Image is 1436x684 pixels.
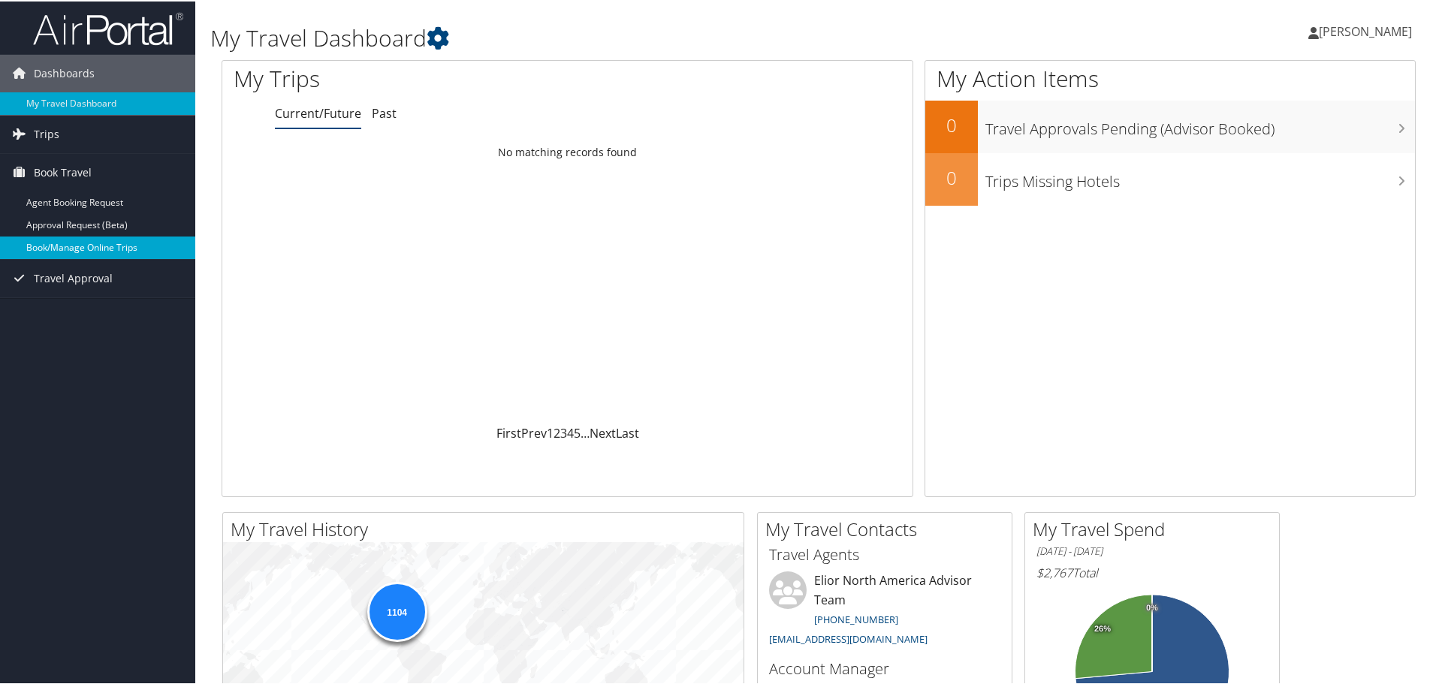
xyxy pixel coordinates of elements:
[814,611,898,625] a: [PHONE_NUMBER]
[925,164,978,189] h2: 0
[985,110,1415,138] h3: Travel Approvals Pending (Advisor Booked)
[1033,515,1279,541] h2: My Travel Spend
[925,99,1415,152] a: 0Travel Approvals Pending (Advisor Booked)
[34,114,59,152] span: Trips
[372,104,397,120] a: Past
[925,152,1415,204] a: 0Trips Missing Hotels
[1036,543,1268,557] h6: [DATE] - [DATE]
[925,111,978,137] h2: 0
[231,515,744,541] h2: My Travel History
[925,62,1415,93] h1: My Action Items
[547,423,554,440] a: 1
[1094,623,1111,632] tspan: 26%
[521,423,547,440] a: Prev
[765,515,1012,541] h2: My Travel Contacts
[567,423,574,440] a: 4
[275,104,361,120] a: Current/Future
[985,162,1415,191] h3: Trips Missing Hotels
[34,152,92,190] span: Book Travel
[210,21,1021,53] h1: My Travel Dashboard
[33,10,183,45] img: airportal-logo.png
[616,423,639,440] a: Last
[1308,8,1427,53] a: [PERSON_NAME]
[496,423,521,440] a: First
[1319,22,1412,38] span: [PERSON_NAME]
[769,631,928,644] a: [EMAIL_ADDRESS][DOMAIN_NAME]
[560,423,567,440] a: 3
[554,423,560,440] a: 2
[574,423,581,440] a: 5
[1036,563,1072,580] span: $2,767
[222,137,913,164] td: No matching records found
[762,570,1008,650] li: Elior North America Advisor Team
[769,657,1000,678] h3: Account Manager
[1146,602,1158,611] tspan: 0%
[367,580,427,640] div: 1104
[581,423,590,440] span: …
[1036,563,1268,580] h6: Total
[769,543,1000,564] h3: Travel Agents
[34,53,95,91] span: Dashboards
[234,62,614,93] h1: My Trips
[34,258,113,296] span: Travel Approval
[590,423,616,440] a: Next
